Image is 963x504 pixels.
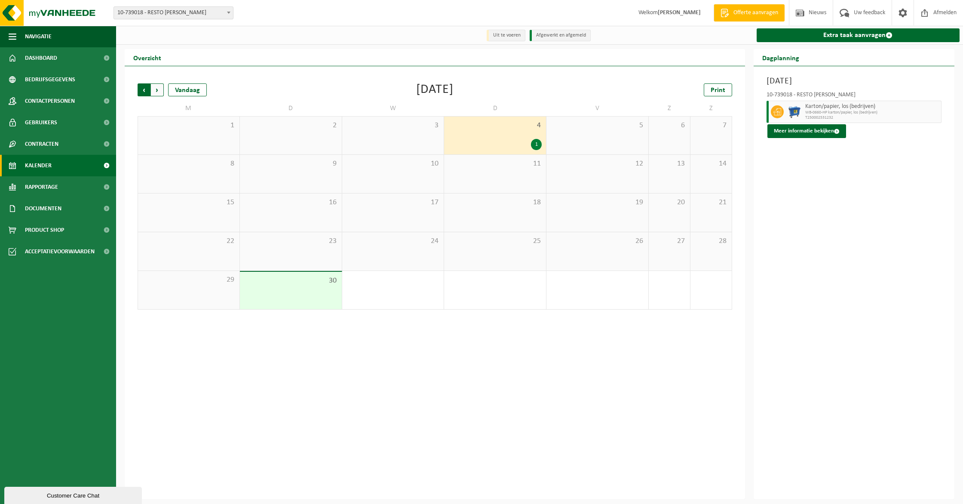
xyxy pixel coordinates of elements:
a: Extra taak aanvragen [757,28,960,42]
span: 9 [244,159,337,169]
strong: [PERSON_NAME] [658,9,701,16]
span: 10-739018 - RESTO BERTRAND - NUKERKE [114,7,233,19]
span: 23 [244,237,337,246]
span: WB-0660-HP karton/papier, los (bedrijven) [805,110,939,115]
h2: Dagplanning [754,49,808,66]
span: 13 [653,159,686,169]
span: 18 [448,198,542,207]
span: Offerte aanvragen [731,9,780,17]
span: 4 [448,121,542,130]
h2: Overzicht [125,49,170,66]
span: Rapportage [25,176,58,198]
span: 16 [244,198,337,207]
span: 26 [551,237,644,246]
span: 11 [448,159,542,169]
span: 7 [695,121,727,130]
span: 25 [448,237,542,246]
span: 27 [653,237,686,246]
span: 14 [695,159,727,169]
span: Bedrijfsgegevens [25,69,75,90]
li: Uit te voeren [487,30,525,41]
span: Kalender [25,155,52,176]
span: 19 [551,198,644,207]
span: 20 [653,198,686,207]
span: Volgende [151,83,164,96]
span: 12 [551,159,644,169]
h3: [DATE] [767,75,942,88]
span: 29 [142,275,235,285]
span: Gebruikers [25,112,57,133]
span: Acceptatievoorwaarden [25,241,95,262]
td: Z [690,101,732,116]
td: M [138,101,240,116]
button: Meer informatie bekijken [767,124,846,138]
span: Karton/papier, los (bedrijven) [805,103,939,110]
td: D [444,101,546,116]
span: Contracten [25,133,58,155]
span: 21 [695,198,727,207]
div: 10-739018 - RESTO [PERSON_NAME] [767,92,942,101]
span: Print [711,87,725,94]
div: 1 [531,139,542,150]
span: 5 [551,121,644,130]
li: Afgewerkt en afgemeld [530,30,591,41]
span: 8 [142,159,235,169]
span: Documenten [25,198,61,219]
span: Navigatie [25,26,52,47]
span: Vorige [138,83,150,96]
span: 10-739018 - RESTO BERTRAND - NUKERKE [113,6,233,19]
span: 1 [142,121,235,130]
td: Z [649,101,690,116]
span: 24 [347,237,440,246]
span: 17 [347,198,440,207]
span: Contactpersonen [25,90,75,112]
img: WB-0660-HPE-BE-01 [788,105,801,118]
td: D [240,101,342,116]
span: 30 [244,276,337,286]
a: Offerte aanvragen [714,4,785,22]
span: Dashboard [25,47,57,69]
td: V [546,101,649,116]
a: Print [704,83,732,96]
span: 2 [244,121,337,130]
span: 6 [653,121,686,130]
span: 22 [142,237,235,246]
td: W [342,101,445,116]
span: T250002531232 [805,115,939,120]
div: [DATE] [416,83,454,96]
span: 28 [695,237,727,246]
span: 10 [347,159,440,169]
span: Product Shop [25,219,64,241]
span: 15 [142,198,235,207]
iframe: chat widget [4,485,144,504]
span: 3 [347,121,440,130]
div: Vandaag [168,83,207,96]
